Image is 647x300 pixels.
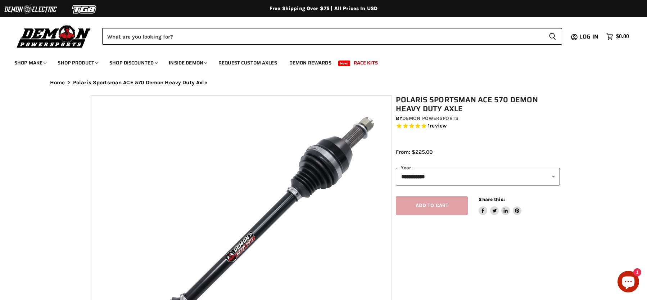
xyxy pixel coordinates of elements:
span: 1 reviews [428,123,447,129]
ul: Main menu [9,53,627,70]
span: New! [338,61,350,66]
a: Inside Demon [163,55,212,70]
span: Rated 5.0 out of 5 stars 1 reviews [396,122,560,130]
a: Race Kits [348,55,383,70]
div: by [396,115,560,122]
a: $0.00 [603,31,633,42]
select: year [396,168,560,185]
h1: Polaris Sportsman ACE 570 Demon Heavy Duty Axle [396,95,560,113]
a: Log in [576,33,603,40]
a: Demon Powersports [402,115,458,121]
form: Product [102,28,562,45]
nav: Breadcrumbs [36,80,611,86]
img: Demon Powersports [14,23,93,49]
span: Share this: [479,197,505,202]
span: $0.00 [616,33,629,40]
div: Free Shipping Over $75 | All Prices In USD [36,5,611,12]
a: Shop Product [52,55,103,70]
a: Demon Rewards [284,55,337,70]
span: review [430,123,447,129]
img: Demon Electric Logo 2 [4,3,58,16]
inbox-online-store-chat: Shopify online store chat [615,271,641,294]
a: Shop Make [9,55,51,70]
a: Request Custom Axles [213,55,282,70]
span: Log in [579,32,598,41]
input: Search [102,28,543,45]
img: TGB Logo 2 [58,3,112,16]
button: Search [543,28,562,45]
aside: Share this: [479,196,521,215]
a: Shop Discounted [104,55,162,70]
span: From: $225.00 [396,149,433,155]
span: Polaris Sportsman ACE 570 Demon Heavy Duty Axle [73,80,207,86]
a: Home [50,80,65,86]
